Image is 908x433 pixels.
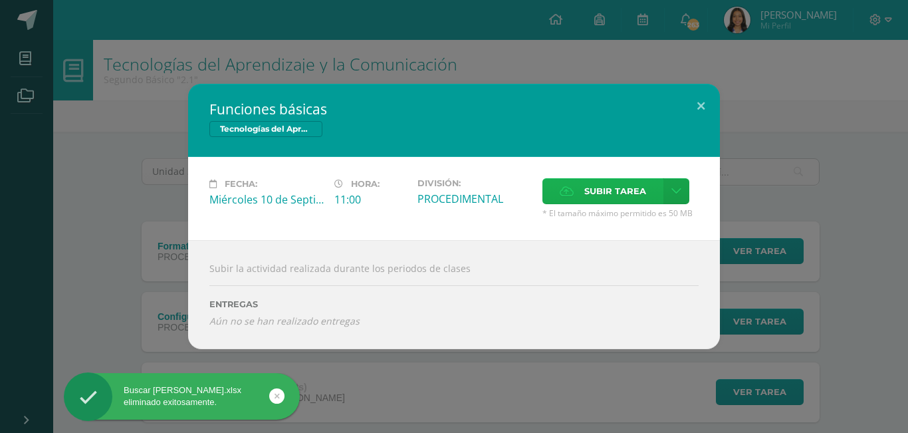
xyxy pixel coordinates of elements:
[64,384,300,408] div: Buscar [PERSON_NAME].xlsx eliminado exitosamente.
[334,192,407,207] div: 11:00
[209,192,324,207] div: Miércoles 10 de Septiembre
[682,84,720,129] button: Close (Esc)
[209,121,322,137] span: Tecnologías del Aprendizaje y la Comunicación
[542,208,699,219] span: * El tamaño máximo permitido es 50 MB
[209,299,699,309] label: ENTREGAS
[584,179,646,204] span: Subir tarea
[225,179,257,189] span: Fecha:
[188,240,720,349] div: Subir la actividad realizada durante los periodos de clases
[417,178,532,188] label: División:
[209,100,699,118] h2: Funciones básicas
[209,315,699,327] i: Aún no se han realizado entregas
[417,192,532,206] div: PROCEDIMENTAL
[351,179,380,189] span: Hora:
